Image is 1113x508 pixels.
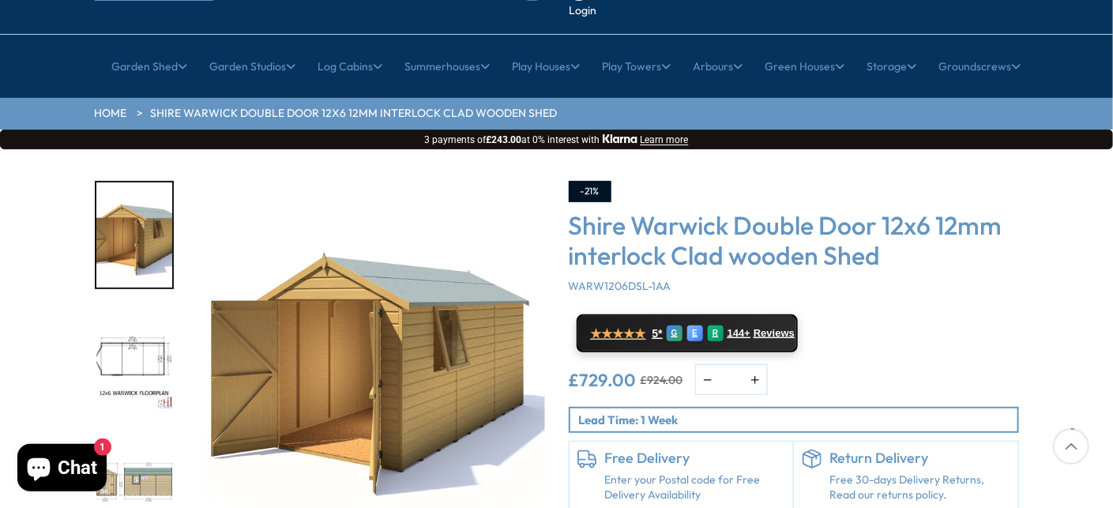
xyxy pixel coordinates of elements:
a: Log Cabins [318,47,383,86]
div: R [708,325,724,341]
a: Green Houses [765,47,845,86]
div: E [687,325,703,341]
a: Play Towers [603,47,671,86]
a: Groundscrews [939,47,1021,86]
a: Play Houses [513,47,581,86]
a: Login [570,3,597,19]
div: 2 / 11 [95,305,174,413]
a: Storage [867,47,917,86]
h3: Shire Warwick Double Door 12x6 12mm interlock Clad wooden Shed [569,210,1019,271]
span: ★★★★★ [591,326,646,341]
span: Reviews [754,327,795,340]
img: A362812x6WARWICKFLOORPLANTEMPLATE_375e2e0b-c97e-43db-9ba2-4989f8838f3e_200x200.jpg [96,307,172,412]
a: Arbours [694,47,743,86]
div: G [667,325,682,341]
span: 144+ [728,327,750,340]
p: Free 30-days Delivery Returns, Read our returns policy. [829,472,1010,503]
inbox-online-store-chat: Shopify online store chat [13,444,111,495]
a: ★★★★★ 5* G E R 144+ Reviews [577,314,798,352]
a: HOME [95,106,127,122]
h6: Free Delivery [605,450,786,467]
del: £924.00 [641,374,683,386]
a: Shire Warwick Double Door 12x6 12mm interlock Clad wooden Shed [151,106,558,122]
h6: Return Delivery [829,450,1010,467]
p: Lead Time: 1 Week [579,412,1017,428]
div: 1 / 11 [95,181,174,289]
ins: £729.00 [569,371,637,389]
a: Garden Shed [112,47,188,86]
div: -21% [569,181,611,202]
span: WARW1206DSL-1AA [569,279,671,293]
a: Enter your Postal code for Free Delivery Availability [605,472,786,503]
img: 12x6apexdoubledoorshiplapopenRENDER30deg_347a1c3b-2e07-4516-9017-1b1ee5b32d43_200x200.jpg [96,183,172,288]
a: Summerhouses [405,47,491,86]
a: Garden Studios [210,47,296,86]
